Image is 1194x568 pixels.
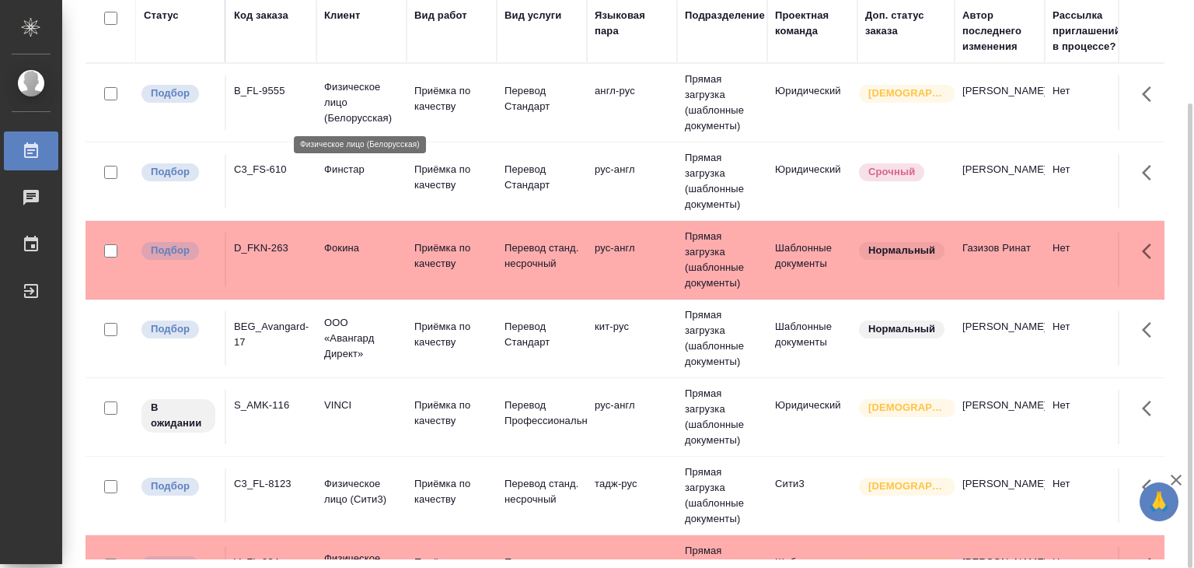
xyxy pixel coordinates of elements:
p: Подбор [151,243,190,258]
div: Проектная команда [775,8,850,39]
div: Можно подбирать исполнителей [140,319,217,340]
p: Подбор [151,86,190,101]
p: В ожидании [151,400,206,431]
td: Прямая загрузка (шаблонные документы) [677,378,767,456]
div: C3_FL-8123 [234,476,309,492]
p: VINCI [324,398,399,413]
td: Прямая загрузка (шаблонные документы) [677,300,767,377]
div: Можно подбирать исполнителей [140,83,217,104]
td: Шаблонные документы [767,311,857,366]
td: Нет [1045,390,1135,444]
div: Исполнитель назначен, приступать к работе пока рано [140,398,217,434]
td: Нет [1045,311,1135,366]
div: Статус [144,8,179,23]
p: Срочный [868,164,915,180]
p: ООО «Авангард Директ» [324,315,399,362]
td: Нет [1045,468,1135,523]
div: Доп. статус заказа [865,8,947,39]
button: Здесь прячутся важные кнопки [1133,468,1170,506]
div: Языковая пара [595,8,669,39]
p: Фокина [324,240,399,256]
div: Клиент [324,8,360,23]
p: Приёмка по качеству [414,162,489,193]
p: [DEMOGRAPHIC_DATA] [868,86,946,101]
td: Нет [1045,75,1135,130]
p: Приёмка по качеству [414,83,489,114]
p: Подбор [151,321,190,337]
td: рус-англ [587,233,677,287]
div: Рассылка приглашений в процессе? [1053,8,1127,54]
td: [PERSON_NAME] [955,390,1045,444]
p: Приёмка по качеству [414,398,489,429]
td: Прямая загрузка (шаблонные документы) [677,457,767,535]
td: Прямая загрузка (шаблонные документы) [677,64,767,142]
div: Можно подбирать исполнителей [140,476,217,497]
button: Здесь прячутся важные кнопки [1133,154,1170,191]
div: Можно подбирать исполнителей [140,240,217,261]
p: Перевод станд. несрочный [504,476,579,507]
div: BEG_Avangard-17 [234,319,309,350]
div: S_AMK-116 [234,398,309,413]
p: [DEMOGRAPHIC_DATA] [868,400,946,415]
td: Сити3 [767,468,857,523]
td: кит-рус [587,311,677,366]
div: Автор последнего изменения [962,8,1037,54]
button: 🙏 [1140,482,1178,521]
button: Здесь прячутся важные кнопки [1133,311,1170,349]
td: Юридический [767,390,857,444]
p: Приёмка по качеству [414,319,489,350]
p: Подбор [151,164,190,180]
button: Здесь прячутся важные кнопки [1133,75,1170,113]
td: Нет [1045,154,1135,209]
p: Подбор [151,479,190,494]
td: тадж-рус [587,468,677,523]
div: Можно подбирать исполнителей [140,162,217,183]
p: Перевод Стандарт [504,162,579,193]
button: Здесь прячутся важные кнопки [1133,233,1170,270]
p: Приёмка по качеству [414,476,489,507]
div: Код заказа [234,8,288,23]
td: [PERSON_NAME] [955,468,1045,523]
div: B_FL-9555 [234,83,309,99]
p: Физическое лицо (Белорусская) [324,79,399,126]
p: Перевод Профессиональный [504,398,579,429]
td: [PERSON_NAME] [955,311,1045,366]
span: 🙏 [1146,486,1172,518]
td: Юридический [767,154,857,209]
p: Перевод станд. несрочный [504,240,579,272]
td: [PERSON_NAME] [955,154,1045,209]
div: D_FKN-263 [234,240,309,256]
button: Здесь прячутся важные кнопки [1133,390,1170,427]
td: Юридический [767,75,857,130]
td: Прямая загрузка (шаблонные документы) [677,142,767,220]
td: Газизов Ринат [955,233,1045,287]
p: Перевод Стандарт [504,319,579,350]
div: Подразделение [685,8,765,23]
td: Нет [1045,233,1135,287]
td: англ-рус [587,75,677,130]
p: Перевод Стандарт [504,83,579,114]
td: рус-англ [587,154,677,209]
p: Физическое лицо (Сити3) [324,476,399,507]
div: Вид работ [414,8,467,23]
td: рус-англ [587,390,677,444]
p: Приёмка по качеству [414,240,489,272]
p: Финстар [324,162,399,177]
p: Нормальный [868,321,935,337]
td: [PERSON_NAME] [955,75,1045,130]
p: [DEMOGRAPHIC_DATA] [868,479,946,494]
p: Нормальный [868,243,935,258]
td: Шаблонные документы [767,233,857,287]
div: C3_FS-610 [234,162,309,177]
div: Вид услуги [504,8,562,23]
td: Прямая загрузка (шаблонные документы) [677,221,767,299]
